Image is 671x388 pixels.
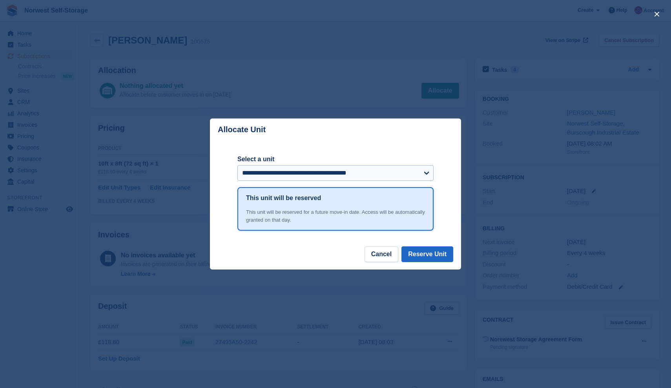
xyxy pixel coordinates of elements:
[246,208,425,224] div: This unit will be reserved for a future move-in date. Access will be automatically granted on tha...
[237,155,434,164] label: Select a unit
[365,246,398,262] button: Cancel
[246,193,321,203] h1: This unit will be reserved
[651,8,663,20] button: close
[401,246,453,262] button: Reserve Unit
[218,125,266,134] p: Allocate Unit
